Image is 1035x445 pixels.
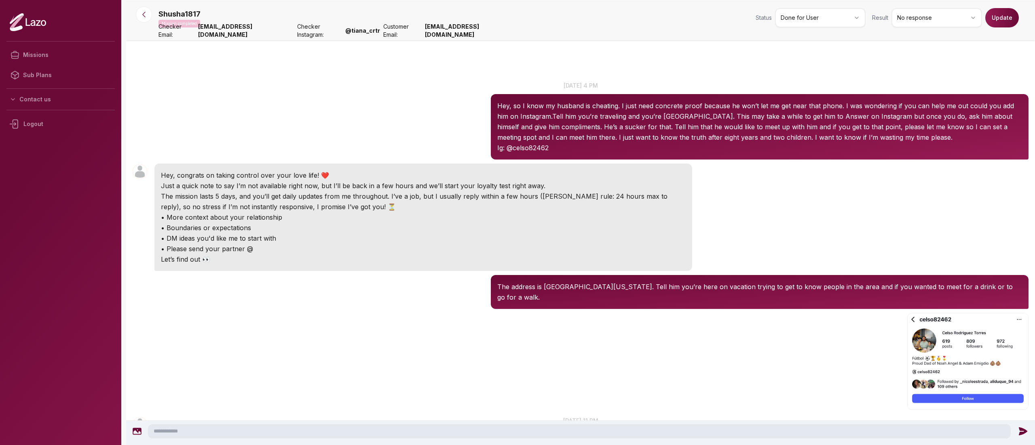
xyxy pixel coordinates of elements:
[756,14,772,22] span: Status
[6,65,115,85] a: Sub Plans
[425,23,521,39] strong: [EMAIL_ADDRESS][DOMAIN_NAME]
[161,212,686,222] p: • More context about your relationship
[161,191,686,212] p: The mission lasts 5 days, and you’ll get daily updates from me throughout. I’ve a job, but I usua...
[161,254,686,264] p: Let’s find out 👀
[161,181,686,191] p: Just a quick note to say I’m not available right now, but I’ll be back in a few hours and we’ll s...
[497,281,1022,302] p: The address is [GEOGRAPHIC_DATA][US_STATE]. Tell him you’re here on vacation trying to get to kno...
[126,81,1035,90] p: [DATE] 4 pm
[6,45,115,65] a: Missions
[158,20,200,27] p: Mission completed
[158,23,195,39] span: Checker Email:
[158,8,201,20] p: Shusha1817
[6,113,115,134] div: Logout
[198,23,294,39] strong: [EMAIL_ADDRESS][DOMAIN_NAME]
[126,416,1035,425] p: [DATE] 11 pm
[383,23,422,39] span: Customer Email:
[872,14,888,22] span: Result
[297,23,342,39] span: Checker Instagram:
[6,92,115,107] button: Contact us
[985,8,1019,27] button: Update
[133,164,147,179] img: User avatar
[161,243,686,254] p: • Please send your partner @
[161,222,686,233] p: • Boundaries or expectations
[161,170,686,181] p: Hey, congrats on taking control over your love life! ❤️
[345,27,380,35] strong: @ tiana_crtr
[161,233,686,243] p: • DM ideas you'd like me to start with
[497,143,1022,153] p: Ig: @celso82462
[497,101,1022,143] p: Hey, so I know my husband is cheating. I just need concrete proof because he won’t let me get nea...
